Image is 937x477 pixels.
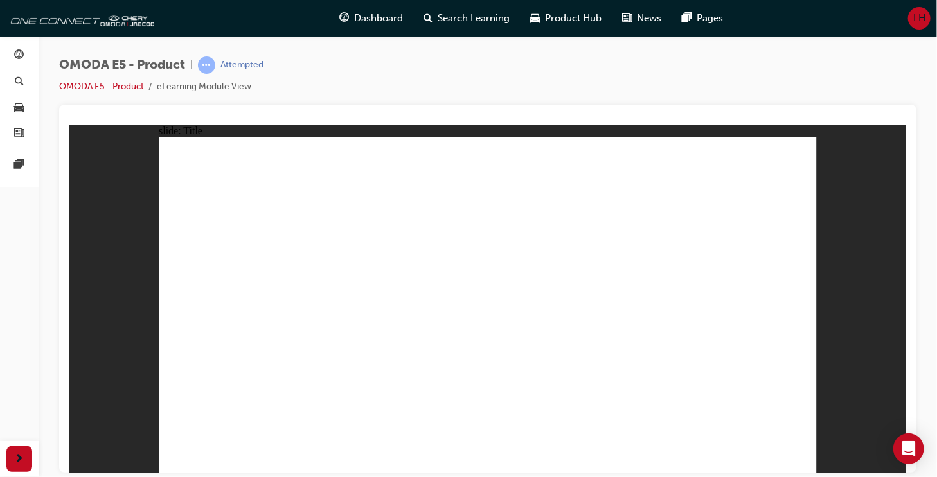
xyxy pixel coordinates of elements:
span: | [190,58,193,73]
span: learningRecordVerb_ATTEMPT-icon [198,56,215,74]
span: Dashboard [354,11,403,26]
a: guage-iconDashboard [329,5,413,31]
span: car-icon [15,102,24,114]
span: Pages [697,11,723,26]
li: eLearning Module View [157,80,251,94]
span: Product Hub [545,11,602,26]
span: next-icon [15,451,24,467]
span: news-icon [15,128,24,140]
a: OMODA E5 - Product [59,81,144,92]
span: search-icon [424,10,433,26]
span: search-icon [15,76,24,88]
span: News [637,11,661,26]
div: Attempted [220,59,263,71]
span: Search Learning [438,11,510,26]
span: news-icon [622,10,632,26]
span: guage-icon [339,10,349,26]
span: guage-icon [15,50,24,62]
a: news-iconNews [612,5,672,31]
a: pages-iconPages [672,5,733,31]
span: pages-icon [15,159,24,171]
span: OMODA E5 - Product [59,58,185,73]
a: car-iconProduct Hub [520,5,612,31]
span: pages-icon [682,10,692,26]
a: search-iconSearch Learning [413,5,520,31]
span: LH [913,11,925,26]
div: Open Intercom Messenger [893,433,924,464]
span: car-icon [530,10,540,26]
img: oneconnect [6,5,154,31]
button: LH [908,7,931,30]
